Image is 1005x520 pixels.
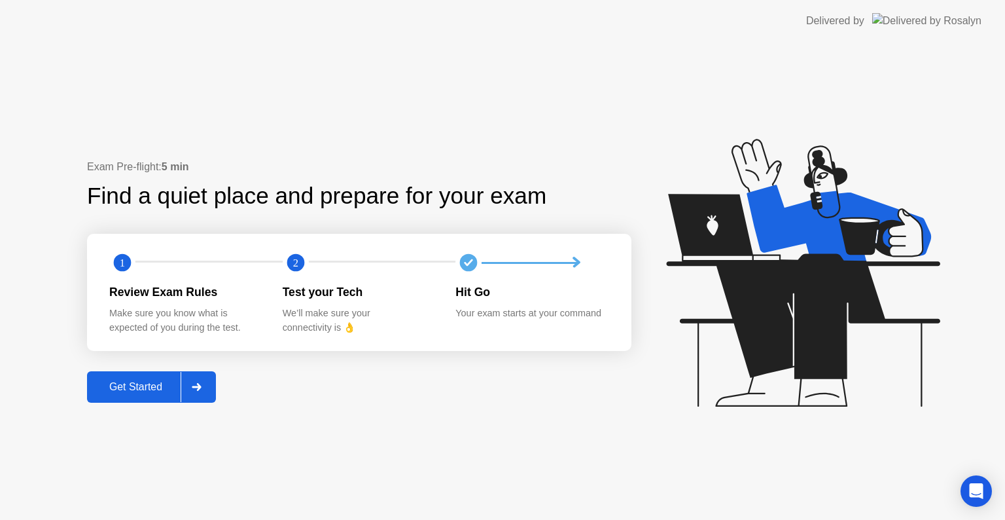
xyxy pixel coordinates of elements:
[872,13,981,28] img: Delivered by Rosalyn
[87,371,216,403] button: Get Started
[109,284,262,301] div: Review Exam Rules
[87,179,548,214] div: Find a quiet place and prepare for your exam
[293,257,298,269] text: 2
[91,381,181,393] div: Get Started
[87,159,631,175] div: Exam Pre-flight:
[806,13,864,29] div: Delivered by
[283,306,435,335] div: We’ll make sure your connectivity is 👌
[120,257,125,269] text: 1
[283,284,435,301] div: Test your Tech
[109,306,262,335] div: Make sure you know what is expected of you during the test.
[961,475,992,507] div: Open Intercom Messenger
[455,284,608,301] div: Hit Go
[455,306,608,321] div: Your exam starts at your command
[162,161,189,172] b: 5 min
